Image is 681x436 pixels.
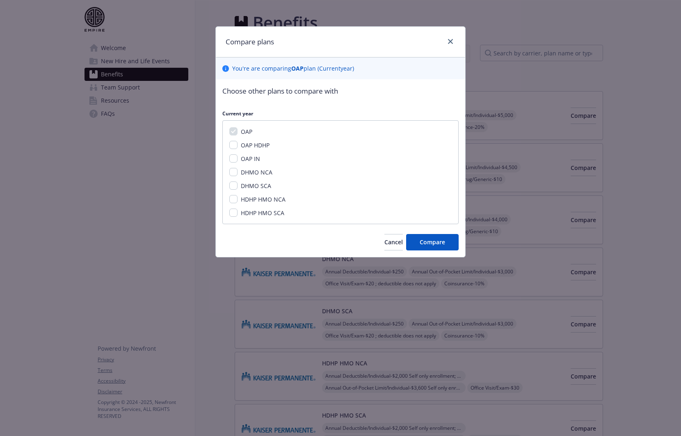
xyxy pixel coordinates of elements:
span: OAP [241,128,252,135]
span: Compare [420,238,445,246]
span: OAP HDHP [241,141,270,149]
span: Cancel [384,238,403,246]
b: OAP [291,64,304,72]
span: DHMO SCA [241,182,271,190]
p: Choose other plans to compare with [222,86,459,96]
span: DHMO NCA [241,168,272,176]
button: Compare [406,234,459,250]
a: close [446,37,455,46]
span: HDHP HMO SCA [241,209,284,217]
p: You ' re are comparing plan ( Current year) [232,64,354,73]
span: HDHP HMO NCA [241,195,286,203]
h1: Compare plans [226,37,274,47]
span: OAP IN [241,155,260,163]
button: Cancel [384,234,403,250]
p: Current year [222,110,459,117]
